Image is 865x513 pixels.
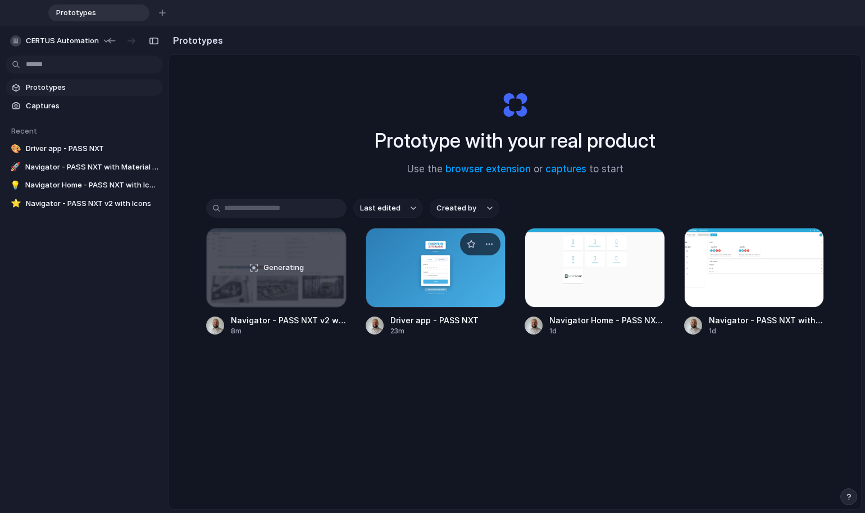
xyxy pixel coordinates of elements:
[231,326,347,336] div: 8m
[709,326,825,336] div: 1d
[6,79,163,96] a: Prototypes
[26,82,158,93] span: Prototypes
[390,314,506,326] span: Driver app - PASS NXT
[48,4,149,21] div: Prototypes
[26,100,158,112] span: Captures
[231,314,347,326] span: Navigator - PASS NXT v2 with Icons
[549,314,665,326] span: Navigator Home - PASS NXT with Icons
[26,198,158,209] span: Navigator - PASS NXT v2 with Icons
[10,143,21,154] div: 🎨
[11,126,37,135] span: Recent
[169,34,223,47] h2: Prototypes
[25,162,158,173] span: Navigator - PASS NXT with Material Icons
[366,228,506,336] a: Driver app - PASS NXTDriver app - PASS NXT23m
[6,159,163,176] a: 🚀Navigator - PASS NXT with Material Icons
[25,180,158,191] span: Navigator Home - PASS NXT with Icons
[52,7,131,19] span: Prototypes
[430,199,499,218] button: Created by
[545,163,586,175] a: captures
[26,143,158,154] span: Driver app - PASS NXT
[436,203,476,214] span: Created by
[525,228,665,336] a: Navigator Home - PASS NXT with IconsNavigator Home - PASS NXT with Icons1d
[6,98,163,114] a: Captures
[360,203,400,214] span: Last edited
[6,195,163,212] a: ⭐Navigator - PASS NXT v2 with Icons
[10,162,21,173] div: 🚀
[684,228,825,336] a: Navigator - PASS NXT with Material IconsNavigator - PASS NXT with Material Icons1d
[445,163,531,175] a: browser extension
[407,162,623,177] span: Use the or to start
[206,228,347,336] a: Navigator - PASS NXT v2 with IconsGeneratingNavigator - PASS NXT v2 with Icons8m
[26,35,99,47] span: CERTUS Automation
[549,326,665,336] div: 1d
[10,198,21,209] div: ⭐
[6,177,163,194] a: 💡Navigator Home - PASS NXT with Icons
[263,262,304,273] span: Generating
[6,140,163,157] a: 🎨Driver app - PASS NXT
[353,199,423,218] button: Last edited
[390,326,506,336] div: 23m
[709,314,825,326] span: Navigator - PASS NXT with Material Icons
[375,126,655,155] h1: Prototype with your real product
[10,180,21,191] div: 💡
[6,32,116,50] button: CERTUS Automation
